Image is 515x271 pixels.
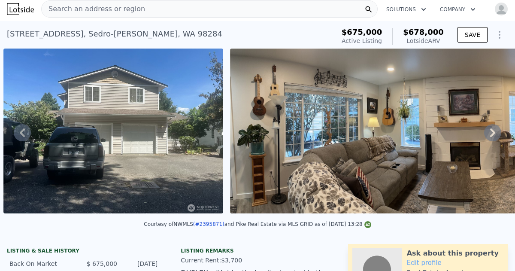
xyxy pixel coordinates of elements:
span: $ 675,000 [87,260,117,267]
div: [STREET_ADDRESS] , Sedro-[PERSON_NAME] , WA 98284 [7,28,222,40]
span: $675,000 [342,27,382,37]
img: avatar [494,2,508,16]
div: [DATE] [124,259,158,268]
div: Lotside ARV [403,37,444,45]
span: $678,000 [403,27,444,37]
button: Company [433,2,482,17]
img: Lotside [7,3,34,15]
span: $3,700 [221,257,242,264]
div: LISTING & SALE HISTORY [7,247,160,256]
a: Edit profile [407,259,442,267]
button: SAVE [457,27,488,43]
span: Active Listing [342,37,382,44]
div: Courtesy of NWMLS and Pike Real Estate via MLS GRID as of [DATE] 13:28 [144,221,371,227]
img: Sale: 166959309 Parcel: 99435428 [3,49,223,213]
a: (#2395871) [193,221,224,227]
div: Listing remarks [181,247,334,254]
div: Back On Market [9,259,77,268]
span: Search an address or region [42,4,145,14]
button: Solutions [379,2,433,17]
button: Show Options [491,26,508,43]
span: Current Rent: [181,257,221,264]
div: Ask about this property [407,248,499,259]
img: NWMLS Logo [364,221,371,228]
